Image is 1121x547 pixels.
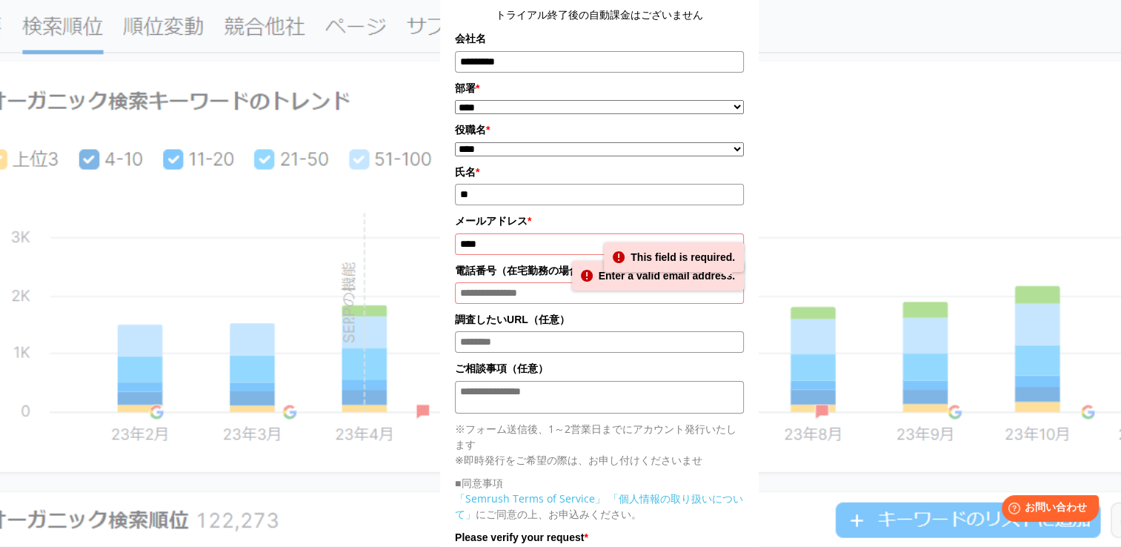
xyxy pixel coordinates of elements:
[455,529,744,546] label: Please verify your request
[455,421,744,468] p: ※フォーム送信後、1～2営業日までにアカウント発行いたします ※即時発行をご希望の際は、お申し付けくださいませ
[455,122,744,138] label: 役職名
[455,475,744,491] p: ■同意事項
[455,30,744,47] label: 会社名
[989,489,1105,531] iframe: Help widget launcher
[455,311,744,328] label: 調査したいURL（任意）
[455,164,744,180] label: 氏名
[455,491,743,521] a: 「個人情報の取り扱いについて」
[604,242,744,272] div: This field is required.
[455,7,744,23] center: トライアル終了後の自動課金はございません
[455,360,744,377] label: ご相談事項（任意）
[455,213,744,229] label: メールアドレス
[572,261,744,291] div: Enter a valid email address.
[455,491,605,505] a: 「Semrush Terms of Service」
[455,262,744,279] label: 電話番号（在宅勤務の場合は携帯番号をお願いします）
[455,491,744,522] p: にご同意の上、お申込みください。
[455,80,744,96] label: 部署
